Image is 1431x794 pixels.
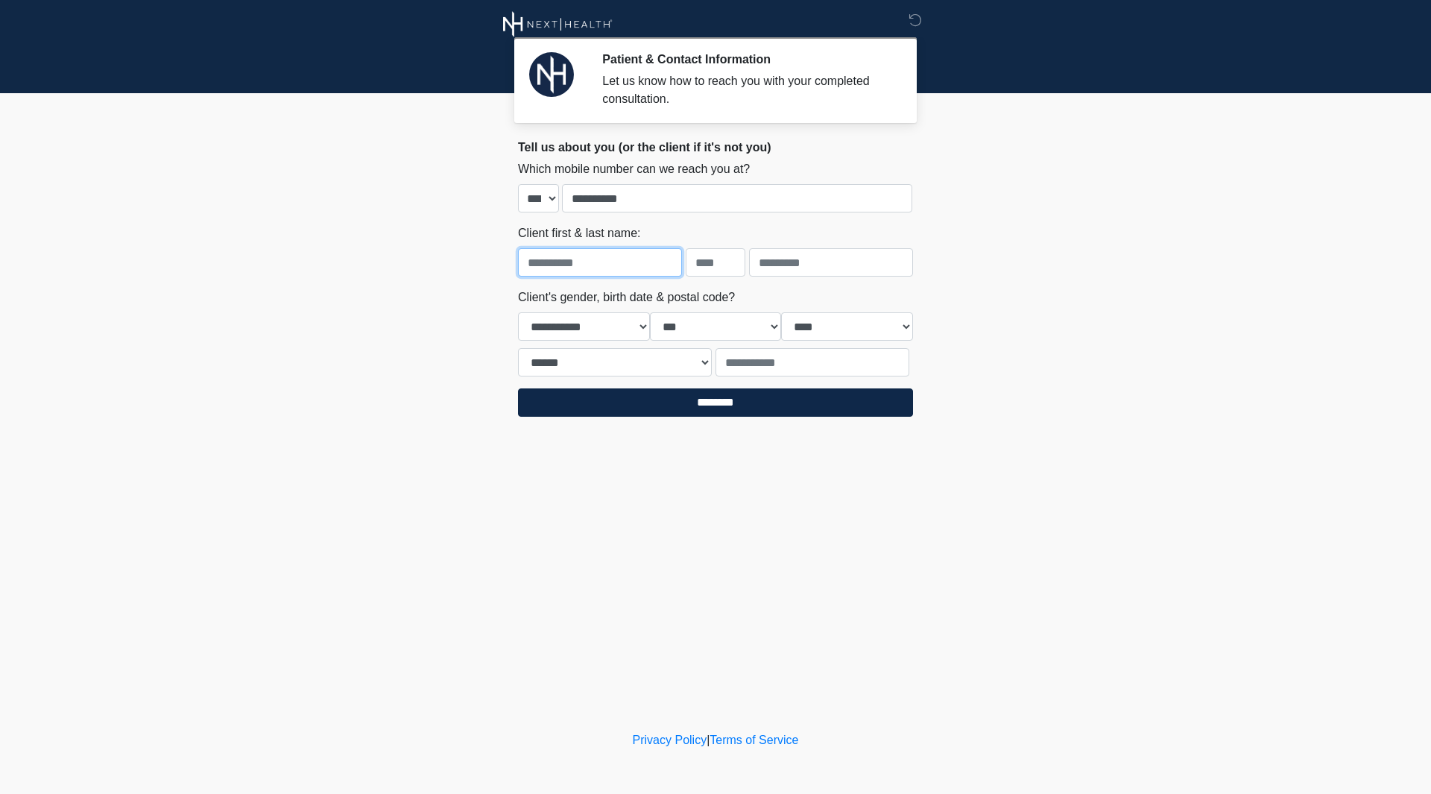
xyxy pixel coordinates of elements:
a: Privacy Policy [633,734,707,746]
label: Client first & last name: [518,224,641,242]
img: Next Health Wellness Logo [503,11,613,37]
label: Which mobile number can we reach you at? [518,160,750,178]
a: Terms of Service [710,734,798,746]
h2: Patient & Contact Information [602,52,891,66]
div: Let us know how to reach you with your completed consultation. [602,72,891,108]
a: | [707,734,710,746]
label: Client's gender, birth date & postal code? [518,289,735,306]
h2: Tell us about you (or the client if it's not you) [518,140,913,154]
img: Agent Avatar [529,52,574,97]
